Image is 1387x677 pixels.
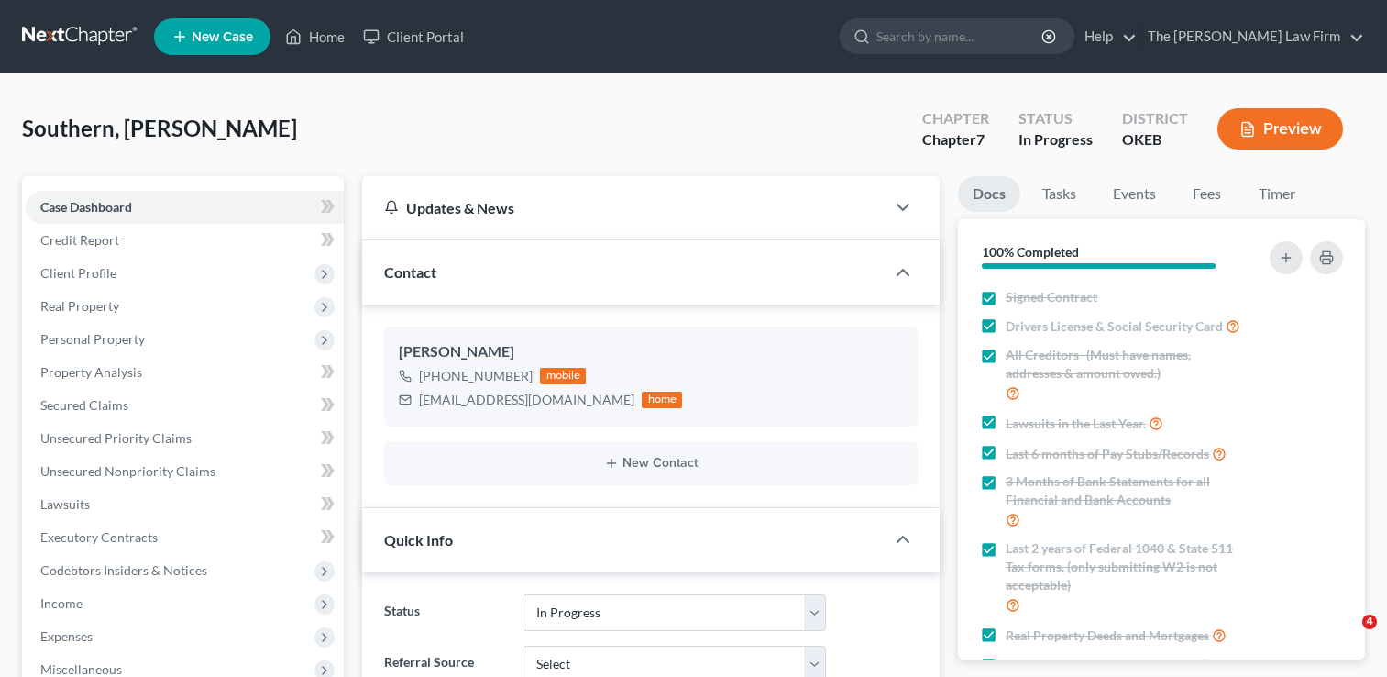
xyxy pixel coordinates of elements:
[276,20,354,53] a: Home
[384,263,436,281] span: Contact
[399,341,903,363] div: [PERSON_NAME]
[399,456,903,471] button: New Contact
[40,265,116,281] span: Client Profile
[1098,176,1171,212] a: Events
[1362,615,1377,629] span: 4
[40,331,145,347] span: Personal Property
[384,198,863,217] div: Updates & News
[26,191,344,224] a: Case Dashboard
[1006,415,1146,433] span: Lawsuits in the Last Year.
[40,430,192,446] span: Unsecured Priority Claims
[22,115,297,141] span: Southern, [PERSON_NAME]
[26,521,344,554] a: Executory Contracts
[192,30,253,44] span: New Case
[1006,445,1209,463] span: Last 6 months of Pay Stubs/Records
[540,368,586,384] div: mobile
[40,595,83,611] span: Income
[26,488,344,521] a: Lawsuits
[1325,615,1369,659] iframe: Intercom live chat
[1028,176,1091,212] a: Tasks
[642,392,682,408] div: home
[1178,176,1237,212] a: Fees
[40,496,90,512] span: Lawsuits
[40,364,142,380] span: Property Analysis
[876,19,1044,53] input: Search by name...
[1006,539,1248,594] span: Last 2 years of Federal 1040 & State 511 Tax forms. (only submitting W2 is not acceptable)
[40,661,122,677] span: Miscellaneous
[1139,20,1364,53] a: The [PERSON_NAME] Law Firm
[1018,108,1093,129] div: Status
[1006,472,1248,509] span: 3 Months of Bank Statements for all Financial and Bank Accounts
[982,244,1079,260] strong: 100% Completed
[354,20,473,53] a: Client Portal
[1006,288,1097,306] span: Signed Contract
[40,529,158,545] span: Executory Contracts
[40,232,119,248] span: Credit Report
[922,129,989,150] div: Chapter
[375,594,512,631] label: Status
[40,562,207,578] span: Codebtors Insiders & Notices
[40,298,119,314] span: Real Property
[40,397,128,413] span: Secured Claims
[26,356,344,389] a: Property Analysis
[976,130,985,148] span: 7
[40,199,132,215] span: Case Dashboard
[26,455,344,488] a: Unsecured Nonpriority Claims
[26,422,344,455] a: Unsecured Priority Claims
[419,367,533,385] div: [PHONE_NUMBER]
[419,391,634,409] div: [EMAIL_ADDRESS][DOMAIN_NAME]
[26,389,344,422] a: Secured Claims
[1006,627,1209,645] span: Real Property Deeds and Mortgages
[922,108,989,129] div: Chapter
[1244,176,1310,212] a: Timer
[1217,108,1343,150] button: Preview
[40,628,93,644] span: Expenses
[1122,129,1188,150] div: OKEB
[1075,20,1137,53] a: Help
[1122,108,1188,129] div: District
[1006,317,1223,336] span: Drivers License & Social Security Card
[1018,129,1093,150] div: In Progress
[40,463,215,479] span: Unsecured Nonpriority Claims
[384,531,453,549] span: Quick Info
[958,176,1020,212] a: Docs
[1006,346,1248,383] span: All Creditors- (Must have names, addresses & amount owed.)
[26,224,344,257] a: Credit Report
